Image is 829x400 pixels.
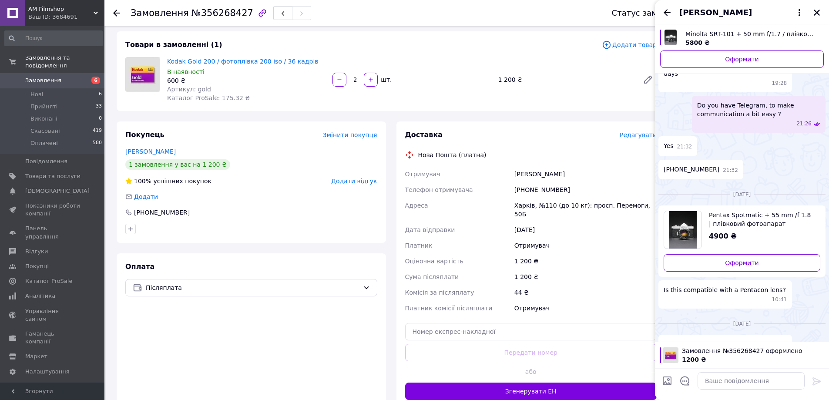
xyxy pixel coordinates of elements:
span: 6 [91,77,100,84]
div: 1 200 ₴ [513,269,658,285]
span: Pentax Spotmatic + 55 mm /f 1.8 | плівковий фотоапарат [709,211,813,228]
span: Виконані [30,115,57,123]
span: Товари та послуги [25,172,81,180]
span: Додати [134,193,158,200]
span: 1200 ₴ [682,356,706,363]
input: Пошук [4,30,103,46]
button: Відкрити шаблони відповідей [679,375,691,387]
span: Прийняті [30,103,57,111]
span: №356268427 [191,8,253,18]
span: [DEMOGRAPHIC_DATA] [25,187,90,195]
div: 1 200 ₴ [513,253,658,269]
span: Замовлення [25,77,61,84]
span: 21:32 08.08.2025 [677,143,692,151]
span: 580 [93,139,102,147]
span: 19:28 08.08.2025 [772,80,787,87]
span: Скасовані [30,127,60,135]
div: Повернутися назад [113,9,120,17]
span: Телефон отримувача [405,186,473,193]
div: 1 200 ₴ [495,74,636,86]
span: Каталог ProSale: 175.32 ₴ [167,94,250,101]
span: Minolta SRT-101 + 50 mm f/1.7 / плівковий фотоапарат [685,30,817,38]
img: Kodak Gold 200 / фотоплівка 200 iso / 36 кадрів [126,57,160,91]
div: [PHONE_NUMBER] [513,182,658,198]
div: [DATE] [513,222,658,238]
div: 600 ₴ [167,76,326,85]
div: Нова Пошта (платна) [416,151,489,159]
span: Відгуки [25,248,48,255]
span: 0 [99,115,102,123]
div: Отримувач [513,238,658,253]
div: Харків, №110 (до 10 кг): просп. Перемоги, 50Б [513,198,658,222]
span: Додати товар [602,40,657,50]
a: Переглянути товар [660,30,824,47]
img: 6314536660_w100_h100_kodak-gold-200.jpg [663,347,678,363]
span: Покупець [125,131,164,139]
span: [PERSON_NAME] [679,7,752,18]
span: Редагувати [620,131,657,138]
button: Назад [662,7,672,18]
span: Платник комісії післяплати [405,305,493,312]
button: Закрити [812,7,822,18]
div: Отримувач [513,300,658,316]
span: Каталог ProSale [25,277,72,285]
a: Редагувати [639,71,657,88]
div: [PHONE_NUMBER] [133,208,191,217]
span: Нові [30,91,43,98]
span: Сума післяплати [405,273,459,280]
span: AM Filmshop [28,5,94,13]
a: Переглянути товар [664,211,820,249]
span: 6 [99,91,102,98]
span: Післяплата [146,283,359,292]
a: Оформити [664,254,820,272]
span: Гаманець компанії [25,330,81,346]
div: Ваш ID: 3684691 [28,13,104,21]
span: Маркет [25,353,47,360]
div: Статус замовлення [612,9,692,17]
span: 33 [96,103,102,111]
a: [PERSON_NAME] [125,148,176,155]
span: Оплачені [30,139,58,147]
span: Замовлення та повідомлення [25,54,104,70]
span: Доставка [405,131,443,139]
span: 100% [134,178,151,185]
button: Згенерувати ЕН [405,383,657,400]
button: [PERSON_NAME] [679,7,805,18]
span: Will you be able to send the Kodak gold ones in the end? [664,340,787,357]
span: Управління сайтом [25,307,81,323]
span: або [518,367,544,376]
div: [PERSON_NAME] [513,166,658,182]
span: Показники роботи компанії [25,202,81,218]
span: Is this compatible with a Pentacon lens? [664,286,786,294]
span: Покупці [25,262,49,270]
span: Комісія за післяплату [405,289,474,296]
span: Товари в замовленні (1) [125,40,222,49]
span: [DATE] [730,191,755,198]
span: [DATE] [730,320,755,328]
div: 1 замовлення у вас на 1 200 ₴ [125,159,230,170]
span: Оціночна вартість [405,258,463,265]
a: Оформити [660,50,824,68]
span: Додати відгук [331,178,377,185]
span: Аналітика [25,292,55,300]
span: 419 [93,127,102,135]
span: Замовлення [131,8,189,18]
img: 6526855692_w640_h640_minolta-srt-101-.jpg [665,30,676,45]
span: Замовлення №356268427 оформлено [682,346,824,355]
span: 21:32 08.08.2025 [723,167,738,174]
span: 4900 ₴ [709,232,737,240]
span: Yes [664,141,674,151]
div: успішних покупок [125,177,211,185]
div: 44 ₴ [513,285,658,300]
span: Платник [405,242,433,249]
span: 5800 ₴ [685,39,710,46]
a: Kodak Gold 200 / фотоплівка 200 iso / 36 кадрів [167,58,319,65]
span: Артикул: gold [167,86,211,93]
span: Панель управління [25,225,81,240]
span: В наявності [167,68,205,75]
span: Оплата [125,262,154,271]
span: 10:41 09.08.2025 [772,296,787,303]
span: Змінити покупця [323,131,377,138]
span: Налаштування [25,368,70,376]
span: Повідомлення [25,158,67,165]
